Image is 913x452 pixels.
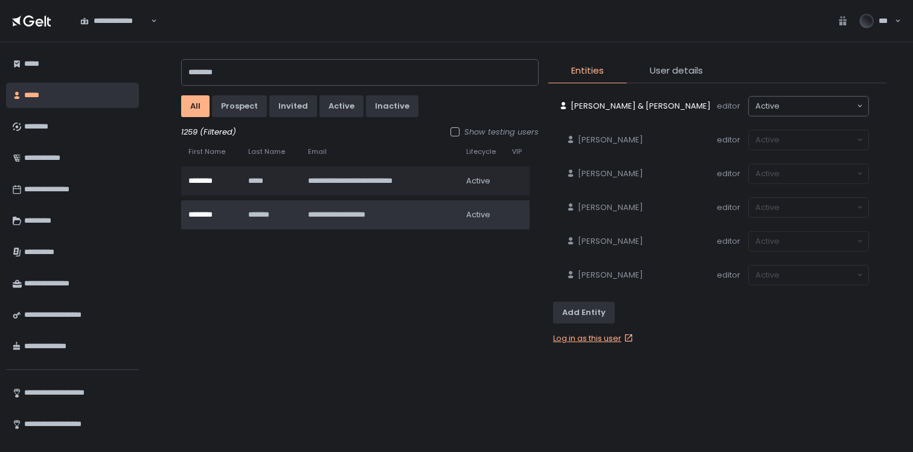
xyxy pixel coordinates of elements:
[190,101,200,112] div: All
[181,127,539,138] div: 1259 (Filtered)
[72,8,157,34] div: Search for option
[308,147,327,156] span: Email
[466,176,490,186] span: active
[188,147,225,156] span: First Name
[553,302,615,323] button: Add Entity
[366,95,418,117] button: inactive
[181,95,210,117] button: All
[755,101,780,112] span: active
[248,147,285,156] span: Last Name
[553,333,636,344] a: Log in as this user
[561,231,648,252] a: [PERSON_NAME]
[749,97,868,116] div: Search for option
[578,168,643,179] span: [PERSON_NAME]
[466,209,490,220] span: active
[571,64,604,78] span: Entities
[319,95,364,117] button: active
[578,202,643,213] span: [PERSON_NAME]
[571,101,711,112] span: [PERSON_NAME] & [PERSON_NAME]
[717,100,740,112] span: editor
[512,147,522,156] span: VIP
[375,101,409,112] div: inactive
[578,270,643,281] span: [PERSON_NAME]
[561,130,648,150] a: [PERSON_NAME]
[717,134,740,145] span: editor
[717,202,740,213] span: editor
[328,101,354,112] div: active
[650,64,703,78] span: User details
[717,269,740,281] span: editor
[561,197,648,218] a: [PERSON_NAME]
[554,96,716,116] a: [PERSON_NAME] & [PERSON_NAME]
[269,95,317,117] button: invited
[561,164,648,184] a: [PERSON_NAME]
[212,95,267,117] button: prospect
[578,135,643,145] span: [PERSON_NAME]
[717,168,740,179] span: editor
[149,15,150,27] input: Search for option
[717,235,740,247] span: editor
[578,236,643,247] span: [PERSON_NAME]
[221,101,258,112] div: prospect
[562,307,606,318] div: Add Entity
[561,265,648,285] a: [PERSON_NAME]
[278,101,308,112] div: invited
[780,100,856,112] input: Search for option
[466,147,496,156] span: Lifecycle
